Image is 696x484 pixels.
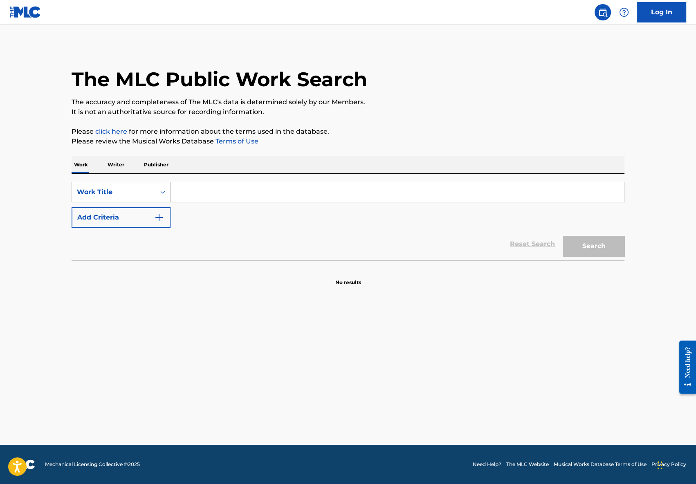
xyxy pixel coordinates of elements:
[655,445,696,484] iframe: Chat Widget
[637,2,686,22] a: Log In
[619,7,629,17] img: help
[72,107,624,117] p: It is not an authoritative source for recording information.
[72,97,624,107] p: The accuracy and completeness of The MLC's data is determined solely by our Members.
[595,4,611,20] a: Public Search
[473,461,501,468] a: Need Help?
[651,461,686,468] a: Privacy Policy
[673,334,696,400] iframe: Resource Center
[77,187,150,197] div: Work Title
[214,137,258,145] a: Terms of Use
[598,7,608,17] img: search
[72,182,624,260] form: Search Form
[95,128,127,135] a: click here
[72,127,624,137] p: Please for more information about the terms used in the database.
[10,459,35,469] img: logo
[616,4,632,20] div: Help
[506,461,549,468] a: The MLC Website
[105,156,127,173] p: Writer
[72,207,171,228] button: Add Criteria
[154,213,164,222] img: 9d2ae6d4665cec9f34b9.svg
[72,137,624,146] p: Please review the Musical Works Database
[72,67,367,92] h1: The MLC Public Work Search
[335,269,361,286] p: No results
[45,461,140,468] span: Mechanical Licensing Collective © 2025
[10,6,41,18] img: MLC Logo
[658,453,662,477] div: Drag
[72,156,90,173] p: Work
[554,461,647,468] a: Musical Works Database Terms of Use
[141,156,171,173] p: Publisher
